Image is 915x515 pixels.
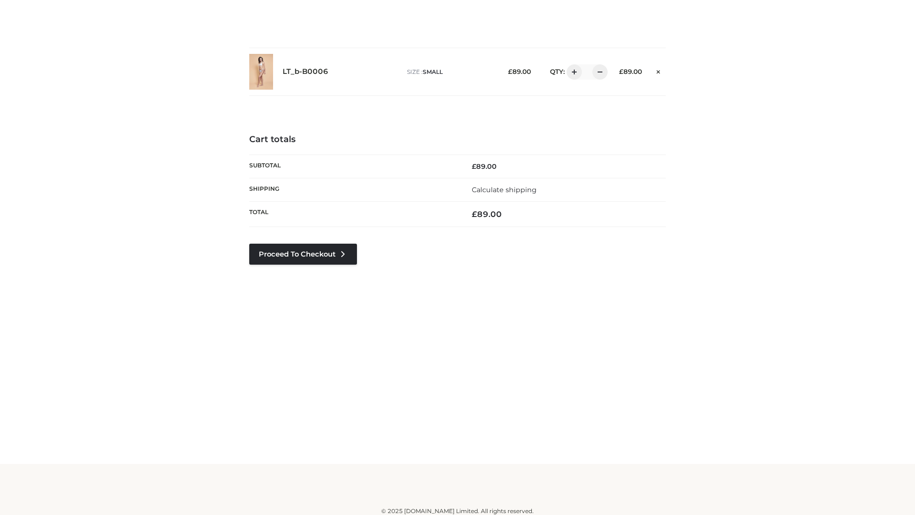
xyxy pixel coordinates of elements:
h4: Cart totals [249,134,666,145]
a: Remove this item [651,64,666,77]
span: SMALL [423,68,443,75]
p: size : [407,68,493,76]
span: £ [619,68,623,75]
div: QTY: [540,64,604,80]
th: Subtotal [249,154,457,178]
span: £ [508,68,512,75]
a: Proceed to Checkout [249,244,357,265]
bdi: 89.00 [472,162,497,171]
a: Calculate shipping [472,185,537,194]
th: Shipping [249,178,457,201]
bdi: 89.00 [508,68,531,75]
bdi: 89.00 [472,209,502,219]
a: LT_b-B0006 [283,67,328,76]
bdi: 89.00 [619,68,642,75]
th: Total [249,202,457,227]
span: £ [472,162,476,171]
span: £ [472,209,477,219]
